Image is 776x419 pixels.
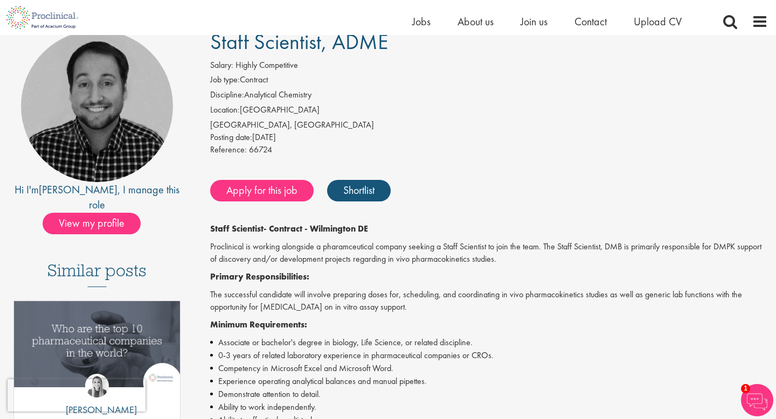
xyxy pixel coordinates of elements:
li: Associate or bachelor's degree in biology, Life Science, or related discipline. [210,336,768,349]
li: Competency in Microsoft Excel and Microsoft Word. [210,362,768,375]
span: 1 [741,384,750,393]
img: Top 10 pharmaceutical companies in the world 2025 [14,301,180,387]
div: [GEOGRAPHIC_DATA], [GEOGRAPHIC_DATA] [210,119,768,131]
label: Reference: [210,144,247,156]
div: [DATE] [210,131,768,144]
li: Demonstrate attention to detail. [210,388,768,401]
li: Ability to work independently. [210,401,768,414]
p: The successful candidate will involve preparing doses for, scheduling, and coordinating in vivo p... [210,289,768,313]
strong: Primary Responsibilities: [210,271,309,282]
a: Shortlist [327,180,391,201]
strong: Minimum Requirements: [210,319,307,330]
img: Hannah Burke [85,374,109,397]
li: [GEOGRAPHIC_DATA] [210,104,768,119]
strong: - Contract - Wilmington DE [264,223,368,234]
label: Job type: [210,74,240,86]
li: 0-3 years of related laboratory experience in pharmaceutical companies or CROs. [210,349,768,362]
span: 66724 [249,144,272,155]
a: Link to a post [14,301,180,396]
p: Proclinical is working alongside a pharamceutical company seeking a Staff Scientist to join the t... [210,241,768,266]
a: Jobs [412,15,431,29]
img: imeage of recruiter Mike Raletz [21,30,173,182]
label: Location: [210,104,240,116]
a: Contact [574,15,607,29]
span: View my profile [43,213,141,234]
li: Contract [210,74,768,89]
strong: Staff Scientist [210,223,264,234]
a: [PERSON_NAME] [39,183,117,197]
div: Hi I'm , I manage this role [8,182,186,213]
span: Highly Competitive [235,59,298,71]
a: Upload CV [634,15,682,29]
img: Chatbot [741,384,773,416]
label: Discipline: [210,89,244,101]
h3: Similar posts [47,261,147,287]
span: Posting date: [210,131,252,143]
li: Experience operating analytical balances and manual pipettes. [210,375,768,388]
iframe: reCAPTCHA [8,379,145,411]
li: Analytical Chemistry [210,89,768,104]
a: About us [458,15,494,29]
a: View my profile [43,215,151,229]
a: Join us [521,15,548,29]
label: Salary: [210,59,233,72]
a: Apply for this job [210,180,314,201]
span: Staff Scientist, ADME [210,28,388,55]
